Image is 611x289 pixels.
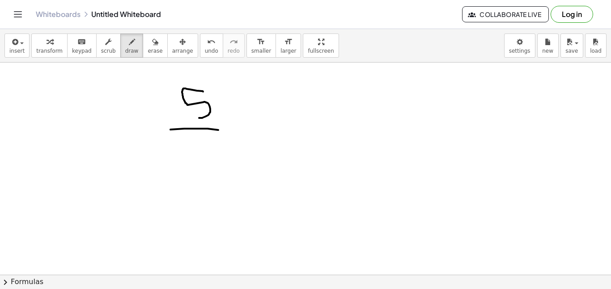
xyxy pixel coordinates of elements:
[172,48,193,54] span: arrange
[251,48,271,54] span: smaller
[67,34,97,58] button: keyboardkeypad
[509,48,530,54] span: settings
[200,34,223,58] button: undoundo
[167,34,198,58] button: arrange
[4,34,30,58] button: insert
[308,48,334,54] span: fullscreen
[101,48,116,54] span: scrub
[284,37,293,47] i: format_size
[31,34,68,58] button: transform
[276,34,301,58] button: format_sizelarger
[542,48,553,54] span: new
[470,10,541,18] span: Collaborate Live
[303,34,339,58] button: fullscreen
[77,37,86,47] i: keyboard
[551,6,593,23] button: Log in
[565,48,578,54] span: save
[280,48,296,54] span: larger
[223,34,245,58] button: redoredo
[36,48,63,54] span: transform
[504,34,535,58] button: settings
[9,48,25,54] span: insert
[36,10,81,19] a: Whiteboards
[246,34,276,58] button: format_sizesmaller
[11,7,25,21] button: Toggle navigation
[229,37,238,47] i: redo
[120,34,144,58] button: draw
[125,48,139,54] span: draw
[257,37,265,47] i: format_size
[590,48,602,54] span: load
[462,6,549,22] button: Collaborate Live
[72,48,92,54] span: keypad
[585,34,607,58] button: load
[537,34,559,58] button: new
[207,37,216,47] i: undo
[143,34,167,58] button: erase
[228,48,240,54] span: redo
[560,34,583,58] button: save
[148,48,162,54] span: erase
[205,48,218,54] span: undo
[96,34,121,58] button: scrub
